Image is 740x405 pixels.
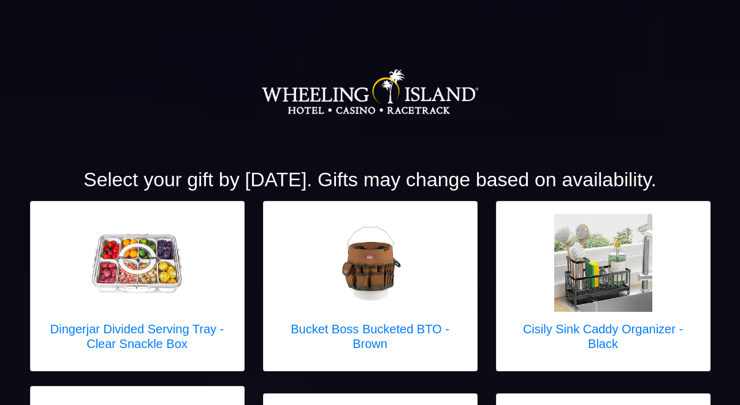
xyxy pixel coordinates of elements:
[43,322,232,351] h5: Dingerjar Divided Serving Tray - Clear Snackle Box
[321,214,419,312] img: Bucket Boss Bucketed BTO - Brown
[276,322,465,351] h5: Bucket Boss Bucketed BTO - Brown
[554,214,652,312] img: Cisily Sink Caddy Organizer - Black
[276,214,465,358] a: Bucket Boss Bucketed BTO - Brown Bucket Boss Bucketed BTO - Brown
[88,214,186,312] img: Dingerjar Divided Serving Tray - Clear Snackle Box
[509,322,698,351] h5: Cisily Sink Caddy Organizer - Black
[261,31,479,153] img: Logo
[43,214,232,358] a: Dingerjar Divided Serving Tray - Clear Snackle Box Dingerjar Divided Serving Tray - Clear Snackle...
[30,168,711,191] h2: Select your gift by [DATE]. Gifts may change based on availability.
[509,214,698,358] a: Cisily Sink Caddy Organizer - Black Cisily Sink Caddy Organizer - Black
